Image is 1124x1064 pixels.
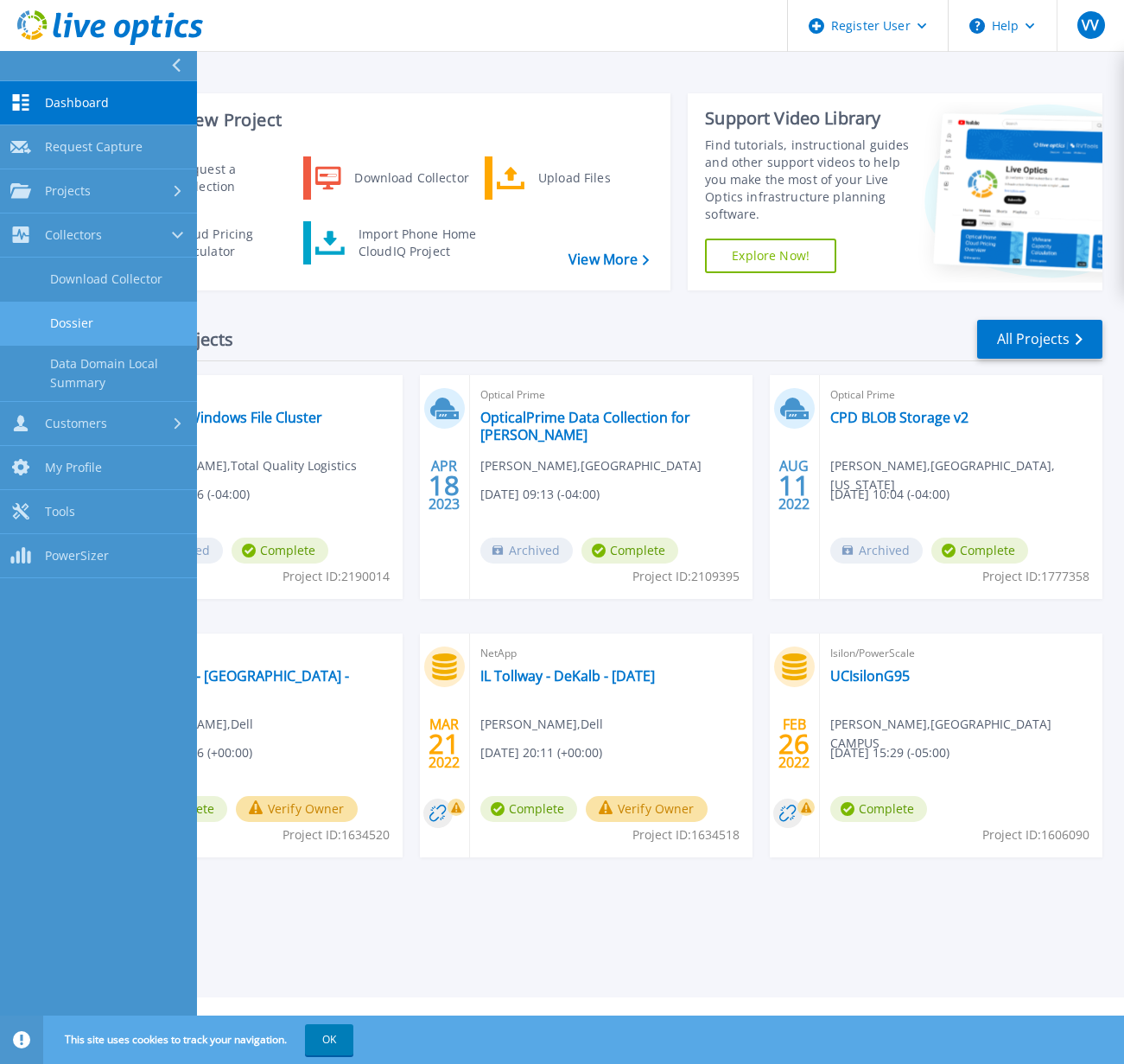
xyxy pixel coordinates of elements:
[830,715,1102,753] span: [PERSON_NAME] , [GEOGRAPHIC_DATA] CAMPUS
[429,736,460,751] span: 21
[830,538,923,564] span: Archived
[429,478,460,493] span: 18
[830,485,949,504] span: [DATE] 10:04 (-04:00)
[305,1024,353,1055] button: OK
[830,743,949,762] span: [DATE] 15:29 (-05:00)
[705,107,911,130] div: Support Video Library
[45,416,107,431] span: Customers
[977,320,1102,359] a: All Projects
[1082,18,1099,32] span: VV
[167,226,295,260] div: Cloud Pricing Calculator
[123,111,648,130] h3: Start a New Project
[480,715,603,734] span: [PERSON_NAME] , Dell
[122,156,299,200] a: Request a Collection
[428,712,460,775] div: MAR 2022
[480,796,577,822] span: Complete
[130,644,392,663] span: NetApp
[480,485,600,504] span: [DATE] 09:13 (-04:00)
[168,161,295,195] div: Request a Collection
[283,567,390,586] span: Project ID: 2190014
[830,456,1102,494] span: [PERSON_NAME] , [GEOGRAPHIC_DATA], [US_STATE]
[48,1024,353,1055] span: This site uses cookies to track your navigation.
[830,667,910,685] a: UCIsilonG95
[480,667,655,685] a: IL Tollway - DeKalb - [DATE]
[830,409,968,426] a: CPD BLOB Storage v2
[632,567,740,586] span: Project ID: 2109395
[480,644,742,663] span: NetApp
[778,736,810,751] span: 26
[568,252,649,268] a: View More
[283,825,390,844] span: Project ID: 1634520
[480,385,742,405] span: Optical Prime
[632,825,740,844] span: Project ID: 1634518
[45,139,143,155] span: Request Capture
[778,454,810,517] div: AUG 2022
[428,454,460,517] div: APR 2023
[982,825,1089,844] span: Project ID: 1606090
[830,644,1092,663] span: Isilon/PowerScale
[45,548,109,564] span: PowerSizer
[130,456,357,475] span: [PERSON_NAME] , Total Quality Logistics
[122,221,299,264] a: Cloud Pricing Calculator
[130,385,392,405] span: Optical Prime
[830,796,927,822] span: Complete
[45,95,109,111] span: Dashboard
[705,137,911,223] div: Find tutorials, instructional guides and other support videos to help you make the most of your L...
[45,183,91,199] span: Projects
[236,796,358,822] button: Verify Owner
[778,712,810,775] div: FEB 2022
[130,667,392,702] a: IL Tollway - [GEOGRAPHIC_DATA] - [DATE]
[346,161,476,195] div: Download Collector
[982,567,1089,586] span: Project ID: 1777358
[45,504,75,519] span: Tools
[480,409,742,443] a: OpticalPrime Data Collection for [PERSON_NAME]
[480,456,702,475] span: [PERSON_NAME] , [GEOGRAPHIC_DATA]
[232,538,328,564] span: Complete
[931,538,1028,564] span: Complete
[45,227,102,243] span: Collectors
[586,796,708,822] button: Verify Owner
[480,538,573,564] span: Archived
[130,409,322,426] a: TQL - Ivy Windows File Cluster
[705,239,836,273] a: Explore Now!
[581,538,678,564] span: Complete
[778,478,810,493] span: 11
[480,743,602,762] span: [DATE] 20:11 (+00:00)
[485,156,662,200] a: Upload Files
[530,161,657,195] div: Upload Files
[830,385,1092,405] span: Optical Prime
[303,156,480,200] a: Download Collector
[45,460,102,475] span: My Profile
[350,226,485,260] div: Import Phone Home CloudIQ Project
